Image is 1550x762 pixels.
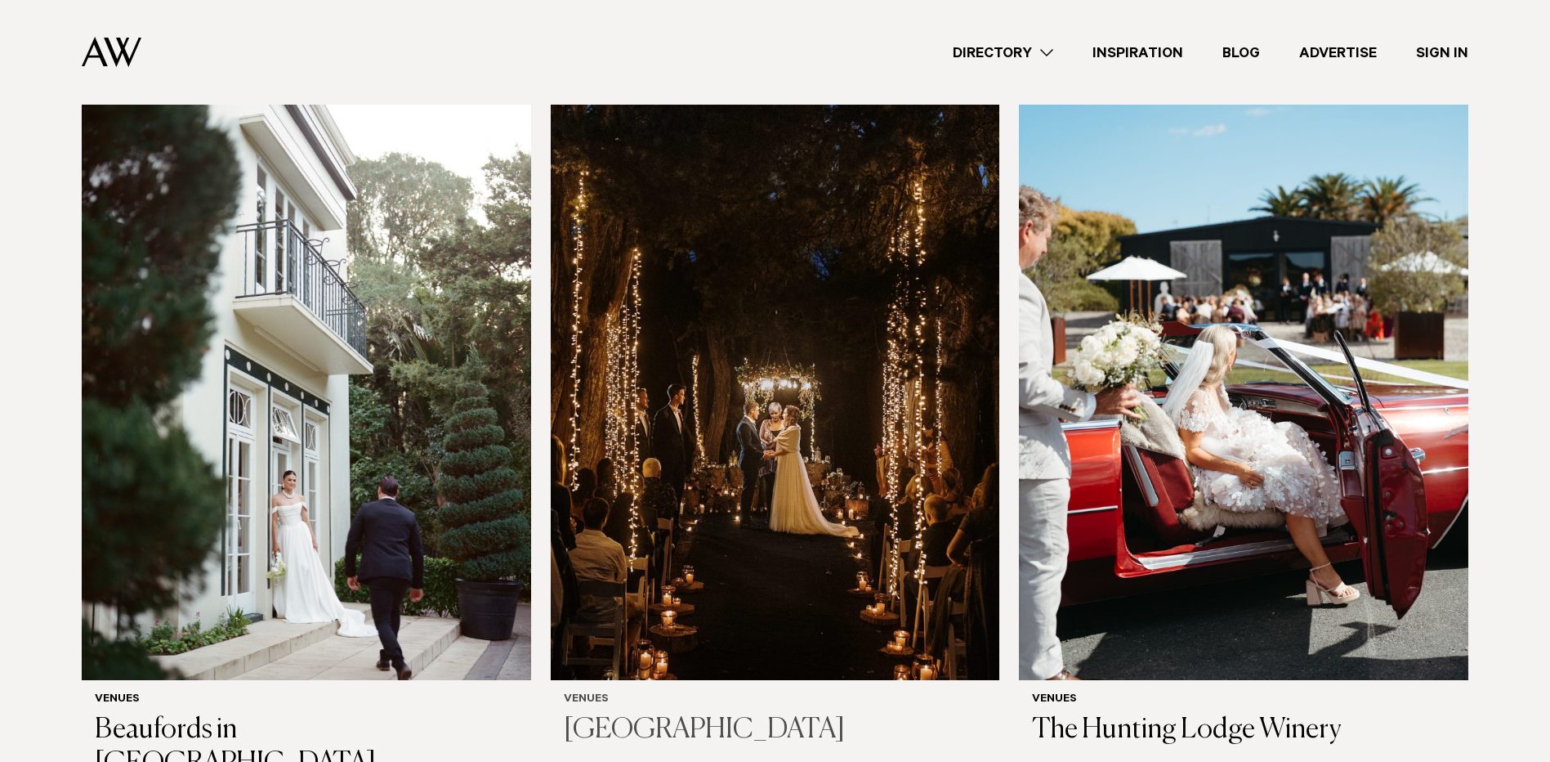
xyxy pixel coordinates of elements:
a: Blog [1203,42,1280,64]
h6: Venues [95,693,518,707]
a: Sign In [1396,42,1488,64]
img: Auckland Weddings Logo [82,37,141,67]
h6: Venues [564,693,987,707]
h3: [GEOGRAPHIC_DATA] [564,714,987,747]
img: Auckland Weddings Venues | Kumeu Valley Estate [551,78,1000,680]
a: Auckland Weddings Venues | The Hunting Lodge Winery Venues The Hunting Lodge Winery [1019,78,1468,760]
a: Advertise [1280,42,1396,64]
h3: The Hunting Lodge Winery [1032,714,1455,747]
a: Directory [933,42,1073,64]
img: Auckland Weddings Venues | The Hunting Lodge Winery [1019,78,1468,680]
a: Inspiration [1073,42,1203,64]
a: Auckland Weddings Venues | Kumeu Valley Estate Venues [GEOGRAPHIC_DATA] [551,78,1000,760]
h6: Venues [1032,693,1455,707]
img: Bride and groom posing outside homestead [82,78,531,680]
